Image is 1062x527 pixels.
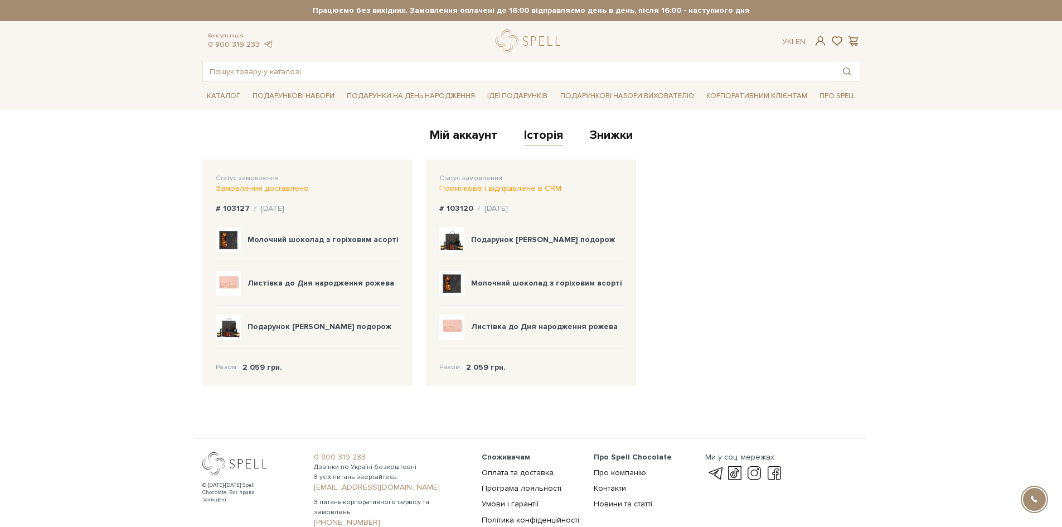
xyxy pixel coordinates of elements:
[439,362,462,373] span: Разом:
[439,183,623,194] div: Помилкове і відправлене в CRM
[483,88,552,105] a: Ідеї подарунків
[439,228,464,253] img: Подарунок Сирна подорож
[496,30,565,52] a: logo
[745,467,764,480] a: instagram
[216,362,238,373] span: Разом:
[314,452,468,462] a: 0 800 319 233
[314,482,468,492] a: [EMAIL_ADDRESS][DOMAIN_NAME]
[208,40,260,49] a: 0 800 319 233
[248,88,339,105] a: Подарункові набори
[471,278,622,288] b: Молочний шоколад з горіховим асорті
[439,271,464,296] img: Молочний шоколад з горіховим асорті
[314,472,468,482] span: З усіх питань звертайтесь:
[439,315,464,340] img: Листівка до Дня народження рожева
[725,467,744,480] a: tik-tok
[524,128,563,146] a: Історія
[478,204,508,214] div: / [DATE]
[216,174,279,182] span: Статус замовлення
[248,278,394,288] b: Листівка до Дня народження рожева
[594,499,652,509] a: Новини та статті
[243,362,282,372] b: 2 059 грн.
[439,174,502,182] span: Статус замовлення
[466,362,506,372] b: 2 059 грн.
[482,484,561,493] a: Програма лояльності
[216,183,399,194] div: Замовлення доставлено
[202,88,245,105] a: Каталог
[482,515,579,525] a: Політика конфіденційності
[792,37,793,46] span: |
[815,88,860,105] a: Про Spell
[342,88,479,105] a: Подарунки на День народження
[471,322,618,331] b: Листівка до Дня народження рожева
[594,484,626,493] a: Контакти
[216,204,250,213] b: # 103127
[702,86,812,105] a: Корпоративним клієнтам
[202,482,278,504] div: © [DATE]-[DATE] Spell Chocolate. Всі права захищені
[314,497,468,518] span: З питань корпоративного сервісу та замовлень:
[556,86,699,105] a: Подарункові набори вихователю
[482,452,530,462] span: Споживачам
[254,204,284,214] div: / [DATE]
[482,468,554,477] a: Оплата та доставка
[594,452,672,462] span: Про Spell Chocolate
[263,40,274,49] a: telegram
[834,61,860,81] button: Пошук товару у каталозі
[594,468,646,477] a: Про компанію
[439,204,473,213] b: # 103120
[430,128,497,146] a: Мій аккаунт
[216,315,241,340] img: Подарунок Сирна подорож
[705,467,724,480] a: telegram
[208,32,274,40] span: Консультація:
[216,228,241,253] img: Молочний шоколад з горіховим асорті
[782,37,806,47] div: Ук
[203,61,834,81] input: Пошук товару у каталозі
[471,235,615,244] b: Подарунок [PERSON_NAME] подорож
[590,128,633,146] a: Знижки
[314,462,468,472] span: Дзвінки по Україні безкоштовні
[705,452,783,462] div: Ми у соц. мережах:
[482,499,539,509] a: Умови і гарантії
[248,322,391,331] b: Подарунок [PERSON_NAME] подорож
[796,37,806,46] a: En
[765,467,784,480] a: facebook
[248,235,399,244] b: Молочний шоколад з горіховим асорті
[202,6,860,16] strong: Працюємо без вихідних. Замовлення оплачені до 16:00 відправляємо день в день, після 16:00 - насту...
[216,271,241,296] img: Листівка до Дня народження рожева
